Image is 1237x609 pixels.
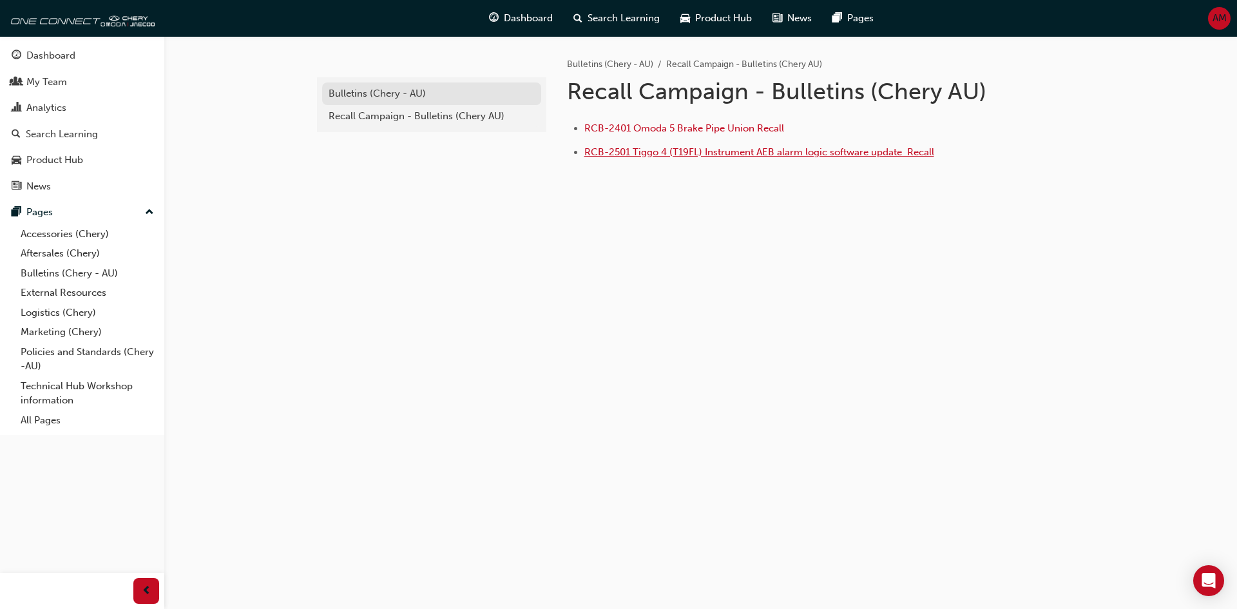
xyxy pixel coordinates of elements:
[15,303,159,323] a: Logistics (Chery)
[6,5,155,31] img: oneconnect
[15,376,159,411] a: Technical Hub Workshop information
[5,122,159,146] a: Search Learning
[15,264,159,284] a: Bulletins (Chery - AU)
[573,10,582,26] span: search-icon
[762,5,822,32] a: news-iconNews
[772,10,782,26] span: news-icon
[787,11,812,26] span: News
[12,77,21,88] span: people-icon
[5,41,159,200] button: DashboardMy TeamAnalyticsSearch LearningProduct HubNews
[12,129,21,140] span: search-icon
[5,175,159,198] a: News
[26,205,53,220] div: Pages
[26,153,83,168] div: Product Hub
[15,224,159,244] a: Accessories (Chery)
[832,10,842,26] span: pages-icon
[489,10,499,26] span: guage-icon
[26,75,67,90] div: My Team
[12,155,21,166] span: car-icon
[479,5,563,32] a: guage-iconDashboard
[5,200,159,224] button: Pages
[12,207,21,218] span: pages-icon
[15,342,159,376] a: Policies and Standards (Chery -AU)
[26,179,51,194] div: News
[142,583,151,599] span: prev-icon
[695,11,752,26] span: Product Hub
[145,204,154,221] span: up-icon
[563,5,670,32] a: search-iconSearch Learning
[12,50,21,62] span: guage-icon
[5,70,159,94] a: My Team
[584,122,784,134] a: RCB-2401 Omoda 5 Brake Pipe Union Recall
[1193,565,1224,596] div: Open Intercom Messenger
[5,44,159,68] a: Dashboard
[322,105,541,128] a: Recall Campaign - Bulletins (Chery AU)
[822,5,884,32] a: pages-iconPages
[12,181,21,193] span: news-icon
[15,244,159,264] a: Aftersales (Chery)
[1213,11,1227,26] span: AM
[15,322,159,342] a: Marketing (Chery)
[588,11,660,26] span: Search Learning
[26,127,98,142] div: Search Learning
[584,146,934,158] span: RCB-2501 Tiggo 4 (T19FL) Instrument AEB alarm logic software update ﻿ Recall
[322,82,541,105] a: Bulletins (Chery - AU)
[15,283,159,303] a: External Resources
[26,48,75,63] div: Dashboard
[847,11,874,26] span: Pages
[670,5,762,32] a: car-iconProduct Hub
[329,109,535,124] div: Recall Campaign - Bulletins (Chery AU)
[329,86,535,101] div: Bulletins (Chery - AU)
[567,59,653,70] a: Bulletins (Chery - AU)
[26,101,66,115] div: Analytics
[567,77,990,106] h1: Recall Campaign - Bulletins (Chery AU)
[15,411,159,430] a: All Pages
[504,11,553,26] span: Dashboard
[5,96,159,120] a: Analytics
[584,146,934,158] a: RCB-2501 Tiggo 4 (T19FL) Instrument AEB alarm logic software update Recall
[12,102,21,114] span: chart-icon
[666,57,822,72] li: Recall Campaign - Bulletins (Chery AU)
[1208,7,1231,30] button: AM
[680,10,690,26] span: car-icon
[5,148,159,172] a: Product Hub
